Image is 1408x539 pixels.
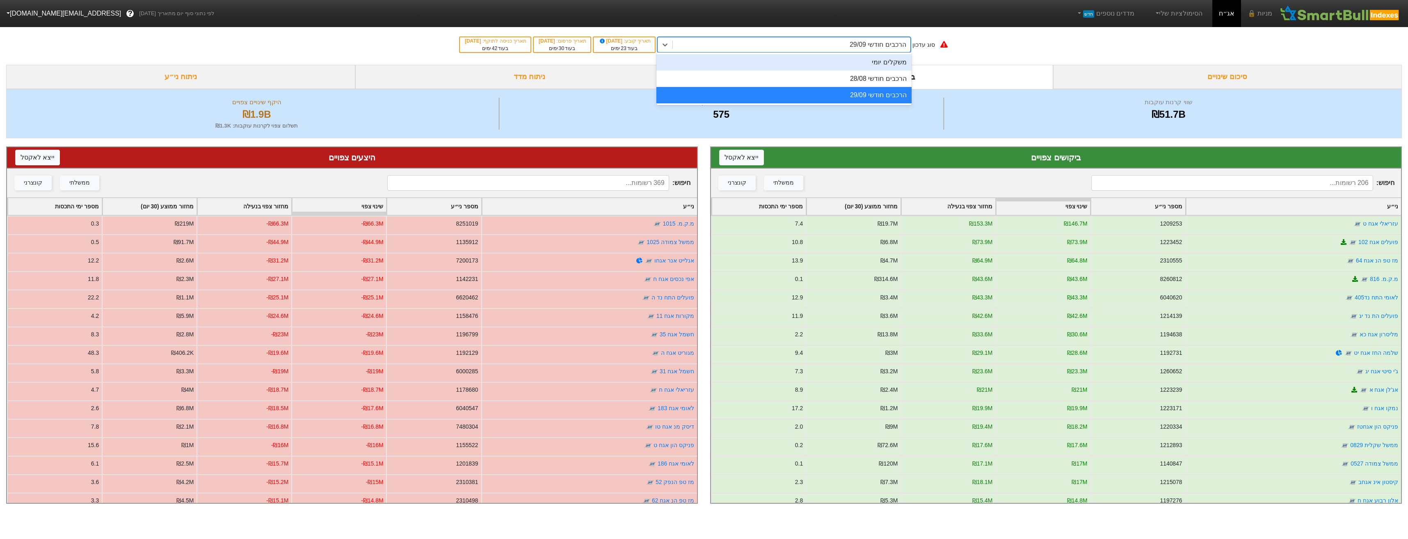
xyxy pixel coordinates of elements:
div: 2310381 [456,478,478,486]
div: 0.1 [795,275,803,283]
div: -₪16M [271,441,289,450]
div: Toggle SortBy [103,198,197,215]
div: -₪27.1M [361,275,383,283]
a: פועלים אגח 102 [1358,239,1398,245]
div: -₪15.7M [266,459,288,468]
div: 12.2 [88,256,99,265]
div: 6040547 [456,404,478,413]
img: tase link [653,220,661,228]
a: הסימולציות שלי [1151,5,1206,22]
div: ₪43.6M [972,275,993,283]
div: -₪16.8M [361,423,383,431]
a: ג'י סיטי אגח יג [1365,368,1398,375]
div: -₪25.1M [361,293,383,302]
div: -₪27.1M [266,275,288,283]
div: 2.2 [795,330,803,339]
div: ביקושים צפויים [719,151,1393,164]
div: ₪2.5M [176,459,194,468]
img: tase link [1346,257,1355,265]
div: ₪19.4M [972,423,993,431]
div: ₪17.6M [972,441,993,450]
div: ₪4.2M [176,478,194,486]
img: tase link [1341,441,1349,450]
div: ₪2.3M [176,275,194,283]
div: ₪4.7M [880,256,898,265]
div: 0.2 [795,441,803,450]
div: -₪44.9M [361,238,383,247]
div: ₪18.1M [972,478,993,486]
div: תאריך קובע : [598,37,651,45]
div: 2.3 [795,478,803,486]
button: קונצרני [718,176,756,190]
div: ₪13.8M [878,330,898,339]
span: 42 [492,46,497,51]
div: 12.9 [792,293,803,302]
span: [DATE] [539,38,556,44]
div: ₪4M [181,386,194,394]
img: tase link [1362,404,1370,413]
button: ממשלתי [764,176,803,190]
div: הרכבים חודשי 28/08 [656,71,912,87]
div: ₪2.1M [176,423,194,431]
img: tase link [1350,312,1358,320]
a: ממשל צמודה 1025 [647,239,694,245]
div: 9.4 [795,349,803,357]
div: הרכבים חודשי 29/09 [850,40,906,50]
a: חשמל אגח 31 [660,368,694,375]
div: -₪18.7M [361,386,383,394]
span: [DATE] [465,38,482,44]
div: -₪23M [366,330,384,339]
div: 0.3 [91,219,99,228]
div: 1223239 [1160,386,1182,394]
div: ₪2.4M [880,386,898,394]
img: tase link [1350,331,1358,339]
div: Toggle SortBy [996,198,1090,215]
div: ₪42.6M [972,312,993,320]
div: ₪64.8M [1067,256,1088,265]
div: 8251019 [456,219,478,228]
img: tase link [637,238,645,247]
a: מ.ק.מ. 1015 [663,220,694,227]
div: 1223452 [1160,238,1182,247]
div: 2310498 [456,496,478,505]
div: 11.8 [88,275,99,283]
span: חיפוש : [387,175,690,191]
div: ₪43.3M [1067,293,1088,302]
a: דיסק מנ אגח טו [655,423,694,430]
div: 7480304 [456,423,478,431]
div: ₪91.7M [174,238,194,247]
a: מז טפ הנ אגח 62 [652,497,694,504]
div: -₪66.3M [266,219,288,228]
img: tase link [642,497,651,505]
img: tase link [1345,294,1353,302]
div: 1197276 [1160,496,1182,505]
div: -₪16M [366,441,384,450]
div: 7200173 [456,256,478,265]
div: -₪24.6M [361,312,383,320]
div: 11.9 [792,312,803,320]
img: tase link [649,386,658,394]
div: ₪28.6M [1067,349,1088,357]
div: 1192731 [1160,349,1182,357]
div: 8.3 [91,330,99,339]
img: tase link [1348,497,1356,505]
div: תאריך פרסום : [538,37,586,45]
div: ₪43.6M [1067,275,1088,283]
div: 1194638 [1160,330,1182,339]
div: -₪31.2M [266,256,288,265]
input: 369 רשומות... [387,175,669,191]
div: קונצרני [728,178,746,187]
div: Toggle SortBy [197,198,291,215]
a: קיסטון אינ אגחב [1358,479,1398,485]
div: ₪1.1M [176,293,194,302]
div: -₪31.2M [361,256,383,265]
a: מ.ק.מ. 816 [1370,276,1398,282]
div: 10.8 [792,238,803,247]
div: בעוד ימים [464,45,526,52]
div: ₪406.2K [171,349,194,357]
div: ₪1M [181,441,194,450]
img: tase link [1341,460,1349,468]
div: ₪314.6M [874,275,898,283]
div: 2.0 [795,423,803,431]
div: ₪3M [885,349,898,357]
